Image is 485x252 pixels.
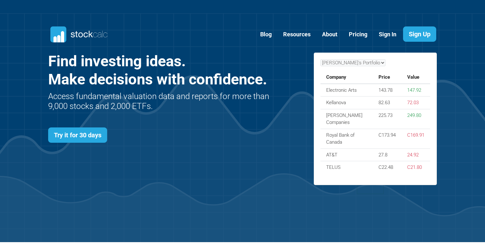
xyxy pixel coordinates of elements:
[48,91,271,111] h2: Access fundamental valuation data and reports for more than 9,000 stocks and 2,000 ETFs.
[401,84,430,97] td: 147.92
[48,52,271,88] h1: Find investing ideas. Make decisions with confidence.
[403,26,436,42] a: Sign Up
[373,71,401,84] th: Price
[320,161,373,174] td: TELUS
[401,109,430,129] td: 249.80
[320,71,373,84] th: Company
[344,27,372,42] a: Pricing
[401,161,430,174] td: C21.80
[255,27,276,42] a: Blog
[401,71,430,84] th: Value
[320,97,373,109] td: Kellanova
[48,127,107,143] a: Try it for 30 days
[320,109,373,129] td: [PERSON_NAME] Companies
[317,27,342,42] a: About
[320,129,373,148] td: Royal Bank of Canada
[373,97,401,109] td: 82.63
[401,148,430,161] td: 24.92
[373,84,401,97] td: 143.78
[401,97,430,109] td: 72.03
[373,148,401,161] td: 27.8
[373,109,401,129] td: 225.73
[401,129,430,148] td: C169.91
[320,148,373,161] td: AT&T
[278,27,315,42] a: Resources
[374,27,401,42] a: Sign In
[373,161,401,174] td: C22.48
[320,84,373,97] td: Electronic Arts
[373,129,401,148] td: C173.94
